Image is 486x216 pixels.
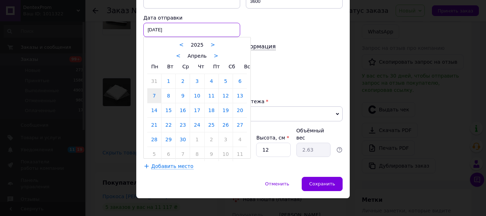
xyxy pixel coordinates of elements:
a: 11 [233,147,247,161]
a: 16 [176,103,190,117]
span: Сб [229,64,235,69]
a: 23 [176,118,190,132]
a: 13 [233,89,247,103]
span: Добавить место [151,163,194,169]
a: 6 [162,147,175,161]
a: 9 [205,147,218,161]
a: 30 [176,132,190,147]
span: Апрель [187,53,206,59]
span: Ср [182,64,189,69]
a: 3 [219,132,233,147]
a: 7 [176,147,190,161]
a: 5 [219,74,233,88]
a: 12 [219,89,233,103]
a: 5 [147,147,161,161]
a: 2 [176,74,190,88]
a: 10 [190,89,204,103]
a: 1 [162,74,175,88]
a: 28 [147,132,161,147]
span: Чт [198,64,204,69]
a: 1 [190,132,204,147]
a: 6 [233,74,247,88]
a: 26 [219,118,233,132]
span: Вс [244,64,250,69]
a: 10 [219,147,233,161]
a: 4 [205,74,218,88]
span: Пн [151,64,158,69]
a: 18 [205,103,218,117]
a: 20 [233,103,247,117]
a: 24 [190,118,204,132]
span: Вт [167,64,174,69]
a: 2 [205,132,218,147]
a: 22 [162,118,175,132]
a: 8 [190,147,204,161]
a: 29 [162,132,175,147]
a: 19 [219,103,233,117]
a: 7 [147,89,161,103]
a: 31 [147,74,161,88]
a: 8 [162,89,175,103]
a: 27 [233,118,247,132]
a: < [179,42,184,48]
a: 21 [147,118,161,132]
a: 3 [190,74,204,88]
span: Сохранить [309,181,335,186]
a: 9 [176,89,190,103]
a: 14 [147,103,161,117]
span: Отменить [265,181,289,186]
a: 25 [205,118,218,132]
a: > [211,42,215,48]
span: Пт [213,64,220,69]
a: 11 [205,89,218,103]
a: 15 [162,103,175,117]
a: < [176,53,181,59]
a: 17 [190,103,204,117]
a: > [214,53,218,59]
a: 4 [233,132,247,147]
span: 2025 [191,42,204,48]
